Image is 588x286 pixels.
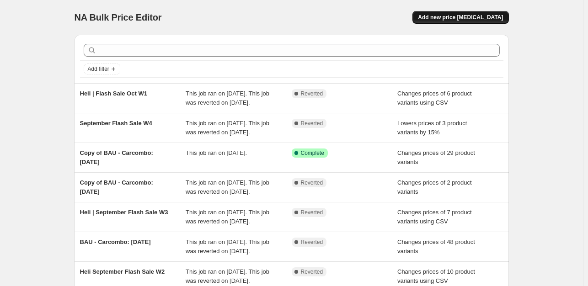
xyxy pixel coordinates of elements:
[80,238,151,245] span: BAU - Carcombo: [DATE]
[397,179,472,195] span: Changes prices of 2 product variants
[80,209,168,216] span: Heli | September Flash Sale W3
[301,120,323,127] span: Reverted
[186,149,247,156] span: This job ran on [DATE].
[301,90,323,97] span: Reverted
[186,90,269,106] span: This job ran on [DATE]. This job was reverted on [DATE].
[186,179,269,195] span: This job ran on [DATE]. This job was reverted on [DATE].
[186,268,269,284] span: This job ran on [DATE]. This job was reverted on [DATE].
[80,120,152,127] span: September Flash Sale W4
[186,209,269,225] span: This job ran on [DATE]. This job was reverted on [DATE].
[397,90,472,106] span: Changes prices of 6 product variants using CSV
[301,149,324,157] span: Complete
[88,65,109,73] span: Add filter
[80,268,165,275] span: Heli September Flash Sale W2
[397,238,475,254] span: Changes prices of 48 product variants
[301,179,323,186] span: Reverted
[412,11,508,24] button: Add new price [MEDICAL_DATA]
[418,14,503,21] span: Add new price [MEDICAL_DATA]
[397,209,472,225] span: Changes prices of 7 product variants using CSV
[80,149,153,165] span: Copy of BAU - Carcombo: [DATE]
[397,149,475,165] span: Changes prices of 29 product variants
[80,90,147,97] span: Heli | Flash Sale Oct W1
[301,268,323,275] span: Reverted
[84,64,120,74] button: Add filter
[186,238,269,254] span: This job ran on [DATE]. This job was reverted on [DATE].
[397,120,467,136] span: Lowers prices of 3 product variants by 15%
[186,120,269,136] span: This job ran on [DATE]. This job was reverted on [DATE].
[75,12,162,22] span: NA Bulk Price Editor
[301,238,323,246] span: Reverted
[80,179,153,195] span: Copy of BAU - Carcombo: [DATE]
[397,268,475,284] span: Changes prices of 10 product variants using CSV
[301,209,323,216] span: Reverted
